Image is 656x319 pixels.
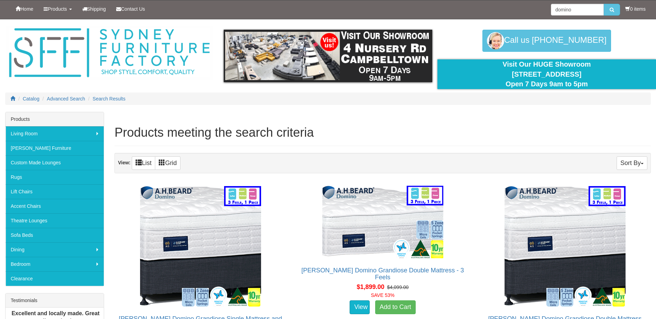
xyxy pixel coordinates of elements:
[503,184,627,308] img: A.H Beard Domino Grandiose Double Mattress and Base - 3 Feels
[6,112,104,126] div: Products
[6,126,104,141] a: Living Room
[6,170,104,184] a: Rugs
[118,160,130,165] strong: View:
[20,6,33,12] span: Home
[138,184,263,308] img: A.H Beard Domino Grandiose Single Mattress and Base - 3 Feels
[111,0,150,18] a: Contact Us
[6,141,104,155] a: [PERSON_NAME] Furniture
[6,155,104,170] a: Custom Made Lounges
[23,96,39,101] a: Catalog
[38,0,77,18] a: Products
[6,228,104,242] a: Sofa Beds
[6,271,104,286] a: Clearance
[93,96,126,101] a: Search Results
[350,300,370,314] a: View
[114,126,651,139] h1: Products meeting the search criteria
[132,156,155,170] a: List
[6,293,104,308] div: Testimonials
[443,59,651,89] div: Visit Our HUGE Showroom [STREET_ADDRESS] Open 7 Days 9am to 5pm
[6,184,104,199] a: Lift Chairs
[224,30,432,82] img: showroom.gif
[357,283,384,290] span: $1,899.00
[48,6,67,12] span: Products
[617,156,647,170] button: Sort By
[302,267,464,281] a: [PERSON_NAME] Domino Grandiose Double Mattress - 3 Feels
[6,199,104,213] a: Accent Chairs
[77,0,111,18] a: Shipping
[375,300,416,314] a: Add to Cart
[47,96,85,101] a: Advanced Search
[6,26,213,80] img: Sydney Furniture Factory
[10,0,38,18] a: Home
[387,284,408,290] del: $4,099.00
[551,4,604,16] input: Site search
[625,6,646,12] li: 0 items
[371,292,394,298] font: SAVE 53%
[6,257,104,271] a: Bedroom
[6,242,104,257] a: Dining
[87,6,106,12] span: Shipping
[321,184,445,260] img: A.H Beard Domino Grandiose Double Mattress - 3 Feels
[121,6,145,12] span: Contact Us
[6,213,104,228] a: Theatre Lounges
[155,156,181,170] a: Grid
